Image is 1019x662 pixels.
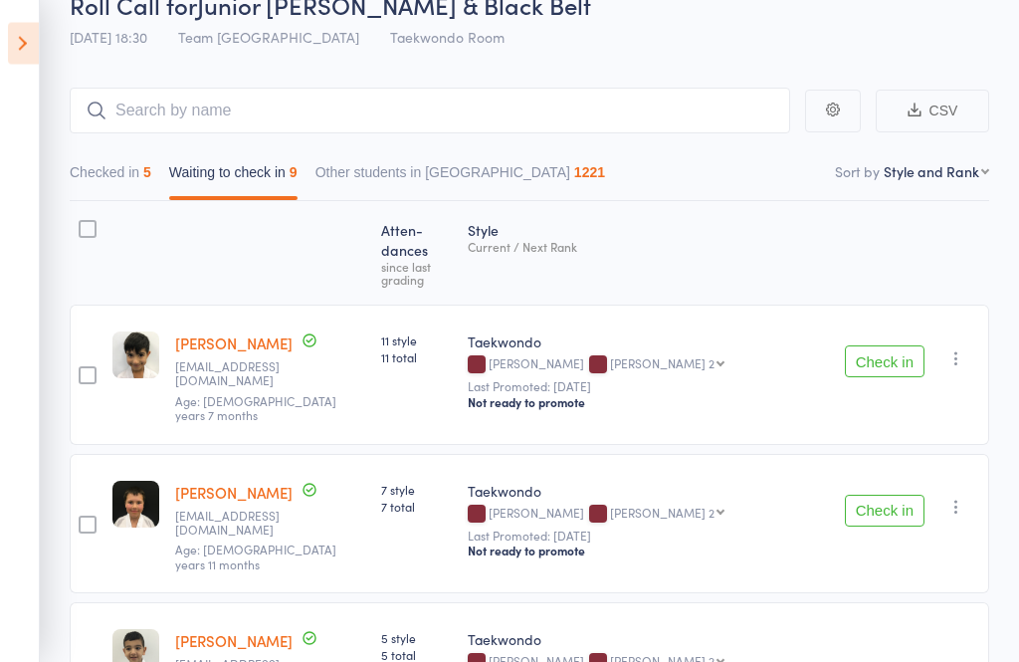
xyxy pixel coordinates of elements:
div: Taekwondo [468,332,828,352]
div: [PERSON_NAME] 2 [610,507,714,520]
a: [PERSON_NAME] [175,483,293,504]
button: Check in [845,346,924,378]
label: Sort by [835,162,880,182]
span: Team [GEOGRAPHIC_DATA] [178,28,359,48]
div: Taekwondo [468,482,828,502]
img: image1616192554.png [112,332,159,379]
span: 11 style [381,332,452,349]
small: christy_leterme@hotmail.com [175,510,305,539]
span: [DATE] 18:30 [70,28,147,48]
a: [PERSON_NAME] [175,631,293,652]
small: Last Promoted: [DATE] [468,530,828,544]
span: Age: [DEMOGRAPHIC_DATA] years 11 months [175,542,336,572]
div: Not ready to promote [468,395,828,411]
div: Taekwondo [468,630,828,650]
span: Age: [DEMOGRAPHIC_DATA] years 7 months [175,393,336,424]
div: Not ready to promote [468,544,828,559]
div: 5 [143,165,151,181]
button: Checked in5 [70,155,151,201]
small: Last Promoted: [DATE] [468,380,828,394]
input: Search by name [70,89,790,134]
span: Taekwondo Room [390,28,505,48]
div: Style and Rank [884,162,979,182]
div: 1221 [574,165,605,181]
span: 5 style [381,630,452,647]
button: Check in [845,496,924,528]
div: since last grading [381,261,452,287]
span: 11 total [381,349,452,366]
span: 7 style [381,482,452,499]
div: [PERSON_NAME] [468,357,828,374]
button: Other students in [GEOGRAPHIC_DATA]1221 [315,155,605,201]
div: Style [460,211,836,297]
div: Current / Next Rank [468,241,828,254]
div: Atten­dances [373,211,460,297]
small: mahirun@hotmail.com [175,360,305,389]
a: [PERSON_NAME] [175,333,293,354]
button: Waiting to check in9 [169,155,298,201]
div: [PERSON_NAME] [468,507,828,524]
button: CSV [876,91,989,133]
span: 7 total [381,499,452,516]
div: [PERSON_NAME] 2 [610,357,714,370]
div: 9 [290,165,298,181]
img: image1665466614.png [112,482,159,529]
